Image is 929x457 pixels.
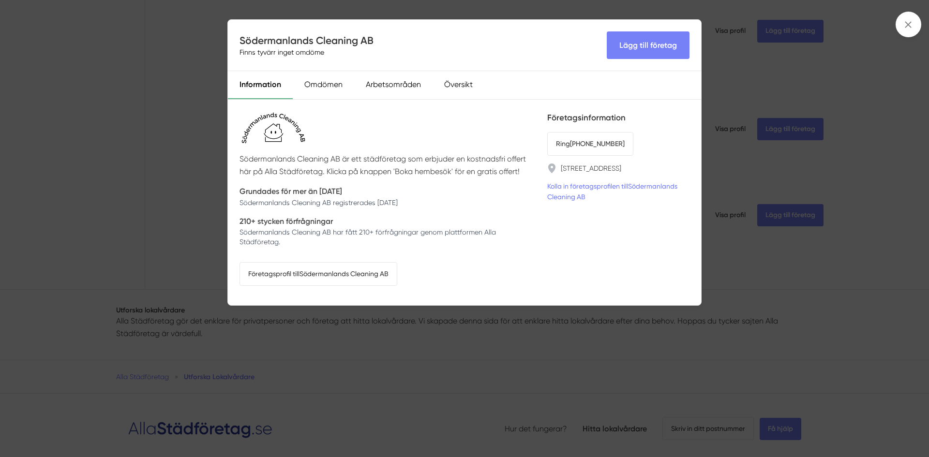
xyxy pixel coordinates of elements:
[433,71,484,99] div: Översikt
[240,262,397,285] a: Företagsprofil tillSödermanlands Cleaning AB
[240,198,398,207] p: Södermanlands Cleaning AB registrerades [DATE]
[240,47,324,57] span: Finns tyvärr inget omdöme
[293,71,354,99] div: Omdömen
[240,227,536,247] p: Södermanlands Cleaning AB har fått 210+ förfrågningar genom plattformen Alla Städföretag.
[240,185,398,197] p: Grundades för mer än [DATE]
[240,33,374,47] h4: Södermanlands Cleaning AB
[240,111,307,145] img: Södermanlands Cleaning AB logotyp
[547,181,689,202] a: Kolla in företagsprofilen tillSödermanlands Cleaning AB
[240,215,536,227] p: 210+ stycken förfrågningar
[228,71,293,99] div: Information
[607,31,689,59] : Lägg till företag
[354,71,433,99] div: Arbetsområden
[547,111,689,124] h5: Företagsinformation
[561,163,621,173] a: [STREET_ADDRESS]
[547,132,633,155] a: Ring[PHONE_NUMBER]
[240,153,536,177] p: Södermanlands Cleaning AB är ett städföretag som erbjuder en kostnadsfri offert här på Alla Städf...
